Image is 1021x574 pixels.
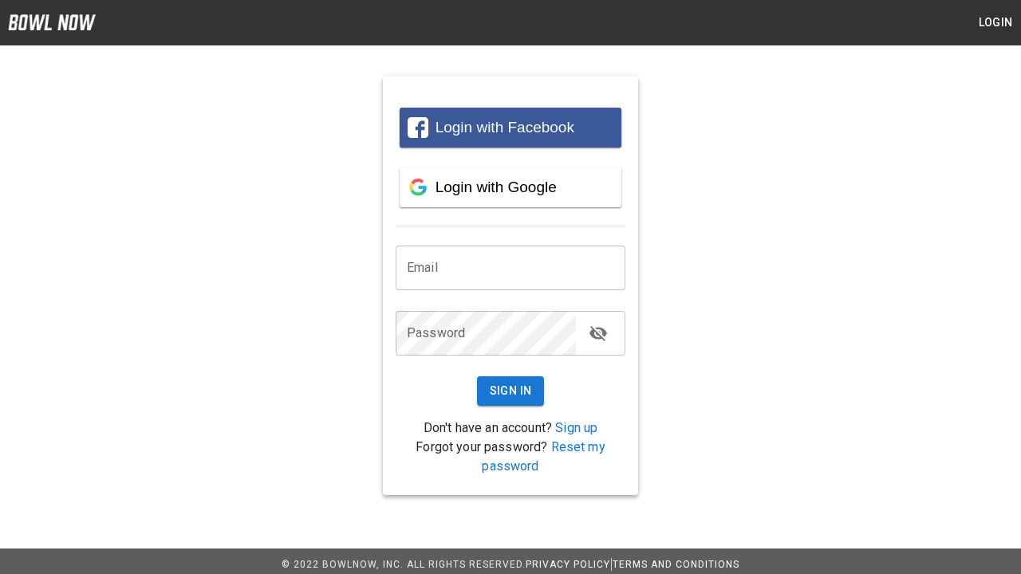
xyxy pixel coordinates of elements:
[555,420,597,435] a: Sign up
[582,317,614,349] button: toggle password visibility
[482,439,605,474] a: Reset my password
[613,559,739,570] a: Terms and Conditions
[396,438,625,476] p: Forgot your password?
[477,376,545,406] button: Sign In
[396,419,625,438] p: Don't have an account?
[400,108,621,147] button: Login with Facebook
[8,14,96,30] img: logo
[282,559,526,570] span: © 2022 BowlNow, Inc. All Rights Reserved.
[436,179,557,195] span: Login with Google
[970,8,1021,37] button: Login
[436,119,574,136] span: Login with Facebook
[526,559,610,570] a: Privacy Policy
[400,167,621,207] button: Login with Google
